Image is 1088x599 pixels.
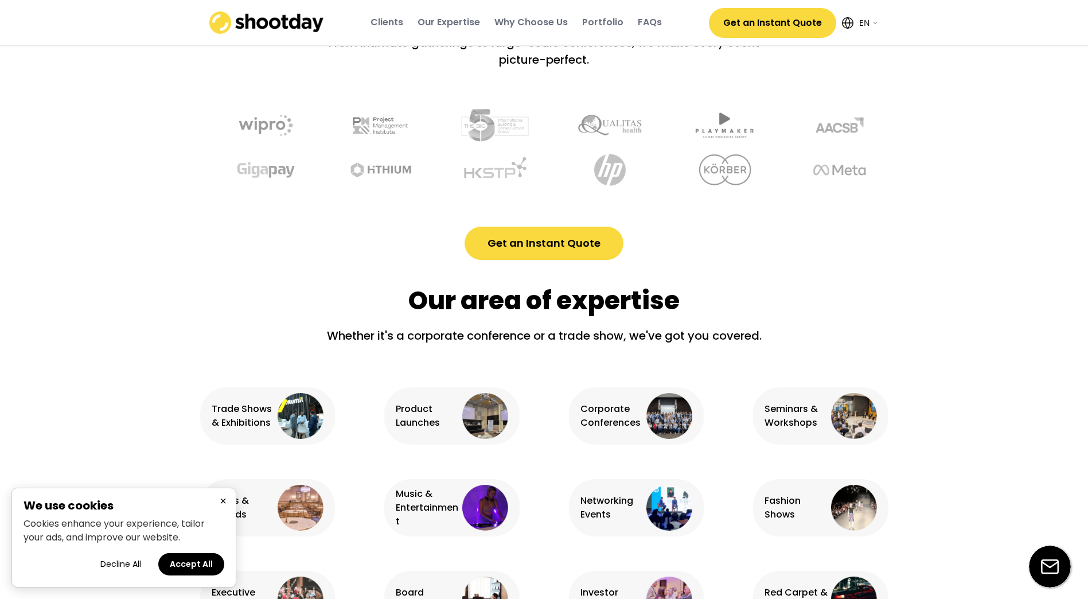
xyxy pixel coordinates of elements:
[315,34,774,68] div: From intimate gatherings to large-scale conferences, we make every event picture-perfect.
[709,8,836,38] button: Get an Instant Quote
[338,103,418,147] img: undefined
[462,393,508,439] img: product%20launches%403x.webp
[408,283,680,318] div: Our area of expertise
[465,227,623,260] button: Get an Instant Quote
[396,487,459,528] div: Music & Entertainment
[580,494,644,522] div: Networking Events
[765,402,828,430] div: Seminars & Workshops
[418,16,480,29] div: Our Expertise
[1029,546,1071,588] img: email-icon%20%281%29.svg
[797,103,877,147] img: undefined
[212,402,275,430] div: Trade Shows & Exhibitions
[696,147,776,192] img: undefined
[466,147,547,192] img: undefined
[352,147,432,192] img: undefined
[223,103,303,147] img: undefined
[278,393,323,439] img: exhibition%402x.png
[216,494,230,508] button: Close cookie banner
[646,393,692,439] img: corporate%20conference%403x.webp
[831,485,877,531] img: fashion%20event%403x.webp
[212,494,275,522] div: Galas & Awards
[638,16,662,29] div: FAQs
[24,500,224,511] h2: We use cookies
[580,402,644,430] div: Corporate Conferences
[315,327,774,353] div: Whether it's a corporate conference or a trade show, we've got you covered.
[582,16,623,29] div: Portfolio
[89,553,153,575] button: Decline all cookies
[842,17,853,29] img: Icon%20feather-globe%20%281%29.svg
[831,393,877,439] img: seminars%403x.webp
[209,11,324,34] img: shootday_logo.png
[646,485,692,531] img: networking%20event%402x.png
[810,147,891,192] img: undefined
[371,16,403,29] div: Clients
[581,147,661,192] img: undefined
[462,485,508,531] img: entertainment%403x.webp
[453,103,533,147] img: undefined
[158,553,224,575] button: Accept all cookies
[682,103,762,147] img: undefined
[494,16,568,29] div: Why Choose Us
[567,103,648,147] img: undefined
[278,485,323,531] img: gala%20event%403x.webp
[765,494,828,522] div: Fashion Shows
[24,517,224,544] p: Cookies enhance your experience, tailor your ads, and improve our website.
[396,402,459,430] div: Product Launches
[237,147,317,192] img: undefined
